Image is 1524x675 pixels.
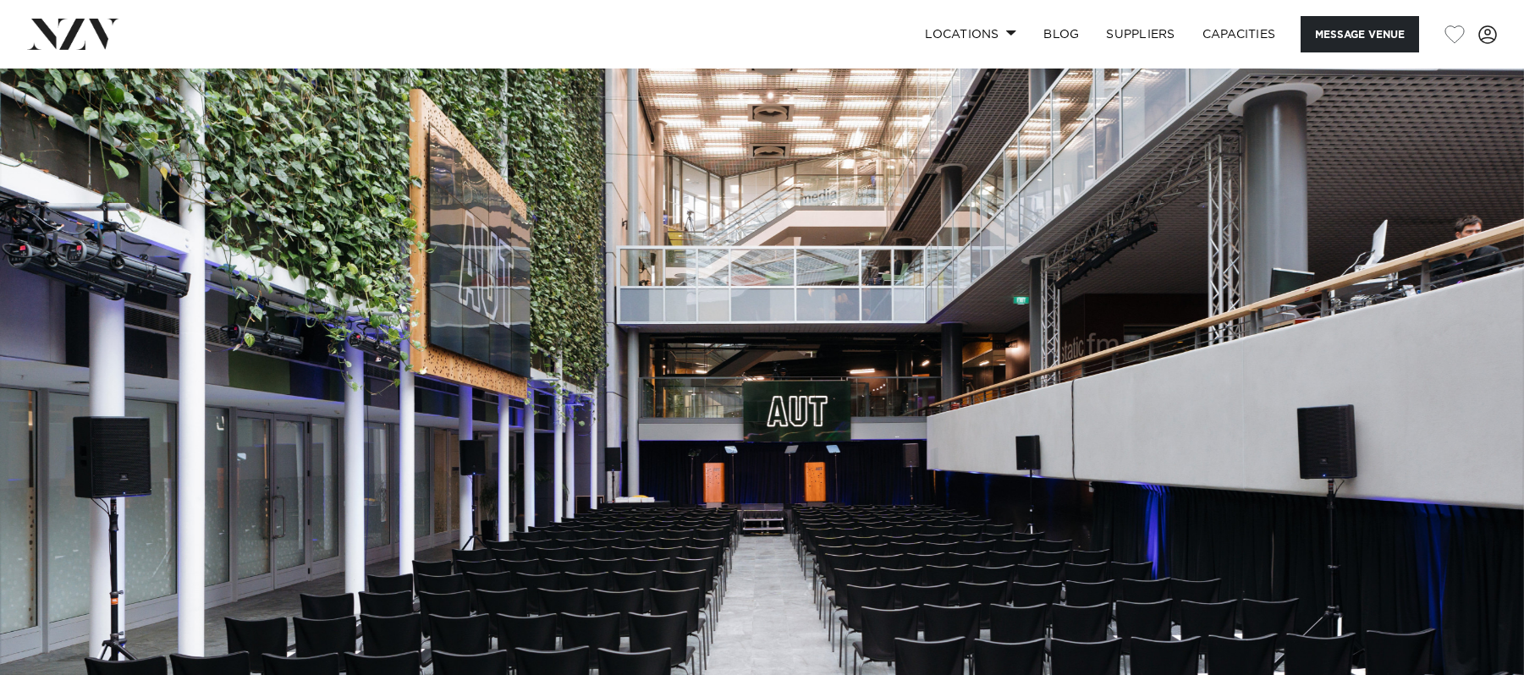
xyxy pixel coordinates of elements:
a: Locations [911,16,1030,52]
img: nzv-logo.png [27,19,119,49]
button: Message Venue [1301,16,1419,52]
a: BLOG [1030,16,1092,52]
a: Capacities [1189,16,1290,52]
a: SUPPLIERS [1092,16,1188,52]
